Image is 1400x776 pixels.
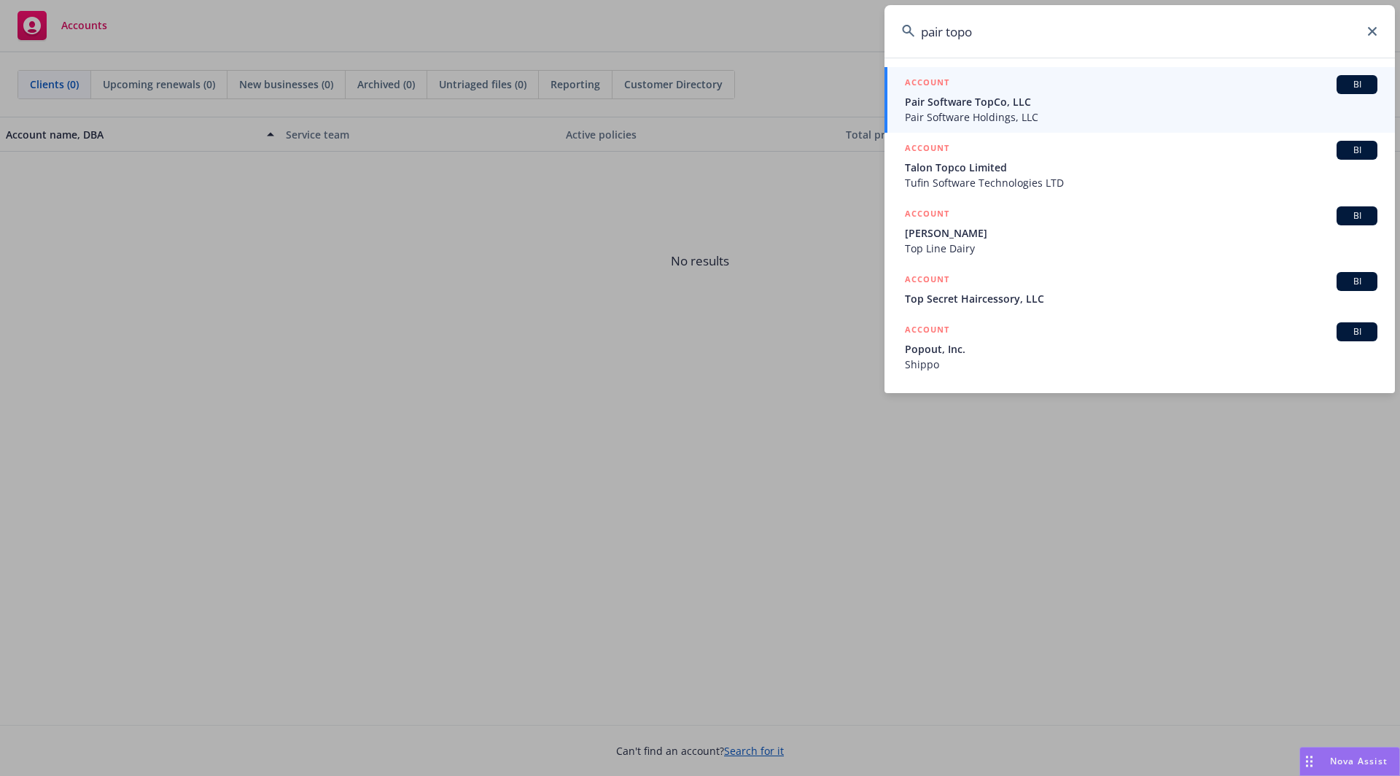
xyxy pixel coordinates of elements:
[905,272,949,290] h5: ACCOUNT
[1342,144,1372,157] span: BI
[905,160,1377,175] span: Talon Topco Limited
[1330,755,1388,767] span: Nova Assist
[1342,325,1372,338] span: BI
[1300,748,1318,775] div: Drag to move
[884,198,1395,264] a: ACCOUNTBI[PERSON_NAME]Top Line Dairy
[1342,78,1372,91] span: BI
[884,314,1395,380] a: ACCOUNTBIPopout, Inc.Shippo
[905,94,1377,109] span: Pair Software TopCo, LLC
[905,357,1377,372] span: Shippo
[905,75,949,93] h5: ACCOUNT
[884,5,1395,58] input: Search...
[905,341,1377,357] span: Popout, Inc.
[884,264,1395,314] a: ACCOUNTBITop Secret Haircessory, LLC
[1342,275,1372,288] span: BI
[905,175,1377,190] span: Tufin Software Technologies LTD
[884,133,1395,198] a: ACCOUNTBITalon Topco LimitedTufin Software Technologies LTD
[905,241,1377,256] span: Top Line Dairy
[905,109,1377,125] span: Pair Software Holdings, LLC
[905,291,1377,306] span: Top Secret Haircessory, LLC
[905,322,949,340] h5: ACCOUNT
[905,225,1377,241] span: [PERSON_NAME]
[905,141,949,158] h5: ACCOUNT
[1342,209,1372,222] span: BI
[905,206,949,224] h5: ACCOUNT
[884,67,1395,133] a: ACCOUNTBIPair Software TopCo, LLCPair Software Holdings, LLC
[1299,747,1400,776] button: Nova Assist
